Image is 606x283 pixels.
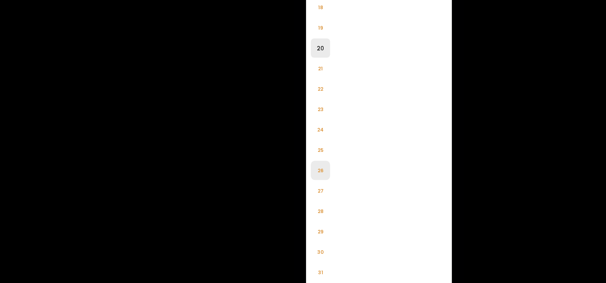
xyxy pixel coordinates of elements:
li: 28 [311,201,330,221]
li: 22 [311,79,330,98]
li: 21 [311,59,330,78]
li: 19 [311,18,330,37]
li: 26 [311,161,330,180]
li: 30 [311,242,330,261]
li: 20 [311,38,330,58]
li: 23 [311,100,330,119]
li: 31 [311,263,330,282]
li: 29 [311,222,330,241]
li: 27 [311,181,330,200]
li: 25 [311,140,330,159]
li: 24 [311,120,330,139]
